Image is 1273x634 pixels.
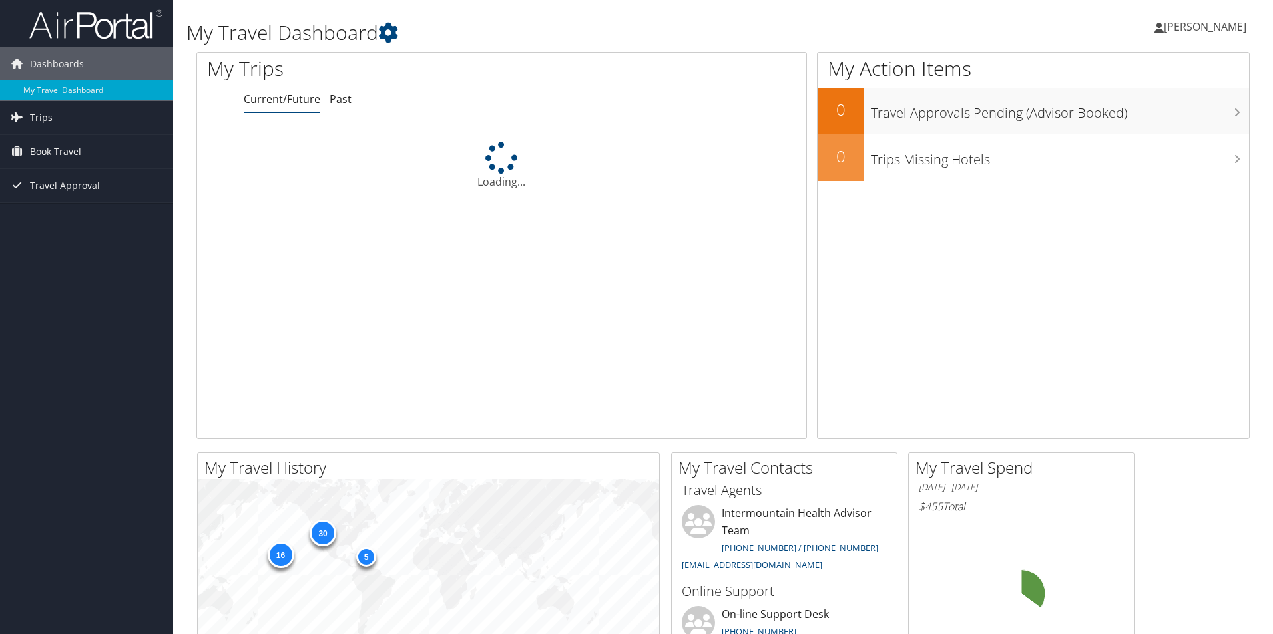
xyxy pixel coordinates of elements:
[919,499,943,514] span: $455
[682,481,887,500] h3: Travel Agents
[818,145,864,168] h2: 0
[204,456,659,479] h2: My Travel History
[1154,7,1260,47] a: [PERSON_NAME]
[30,135,81,168] span: Book Travel
[30,169,100,202] span: Travel Approval
[818,55,1249,82] h1: My Action Items
[197,142,806,190] div: Loading...
[310,520,336,546] div: 30
[818,98,864,121] h2: 0
[818,134,1249,181] a: 0Trips Missing Hotels
[722,542,878,554] a: [PHONE_NUMBER] / [PHONE_NUMBER]
[871,97,1249,122] h3: Travel Approvals Pending (Advisor Booked)
[675,505,893,576] li: Intermountain Health Advisor Team
[356,547,376,567] div: 5
[30,47,84,80] span: Dashboards
[29,9,162,40] img: airportal-logo.png
[818,88,1249,134] a: 0Travel Approvals Pending (Advisor Booked)
[244,92,320,106] a: Current/Future
[682,559,822,571] a: [EMAIL_ADDRESS][DOMAIN_NAME]
[186,19,902,47] h1: My Travel Dashboard
[919,481,1124,494] h6: [DATE] - [DATE]
[1164,19,1246,34] span: [PERSON_NAME]
[330,92,352,106] a: Past
[919,499,1124,514] h6: Total
[871,144,1249,169] h3: Trips Missing Hotels
[682,582,887,601] h3: Online Support
[30,101,53,134] span: Trips
[267,541,294,567] div: 16
[915,456,1134,479] h2: My Travel Spend
[678,456,897,479] h2: My Travel Contacts
[207,55,543,82] h1: My Trips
